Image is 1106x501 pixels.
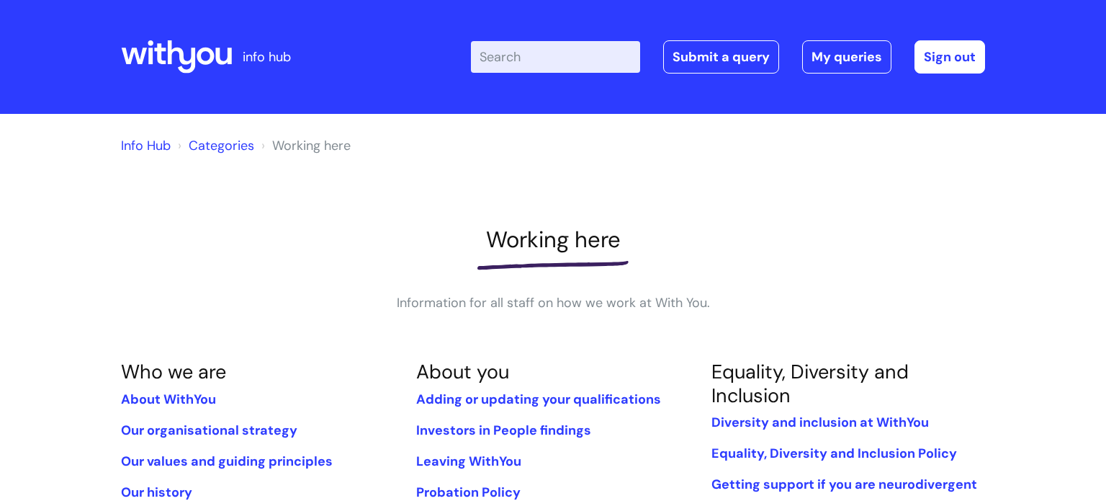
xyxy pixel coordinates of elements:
a: Adding or updating your qualifications [416,391,661,408]
a: Our history [121,484,192,501]
div: | - [471,40,985,74]
h1: Working here [121,226,985,253]
a: Probation Policy [416,484,521,501]
a: Leaving WithYou [416,453,521,470]
a: Equality, Diversity and Inclusion [711,359,909,407]
a: Getting support if you are neurodivergent [711,476,977,493]
a: Categories [189,137,254,154]
li: Solution home [174,134,254,157]
a: About you [416,359,509,384]
a: Info Hub [121,137,171,154]
a: Submit a query [663,40,779,74]
p: info hub [243,45,291,68]
a: Investors in People findings [416,422,591,439]
input: Search [471,41,640,73]
a: Equality, Diversity and Inclusion Policy [711,445,957,462]
a: Our organisational strategy [121,422,297,439]
a: Who we are [121,359,226,384]
a: My queries [802,40,891,74]
li: Working here [258,134,351,157]
a: Diversity and inclusion at WithYou [711,414,929,431]
a: Sign out [914,40,985,74]
p: Information for all staff on how we work at With You. [337,291,769,314]
a: About WithYou [121,391,216,408]
a: Our values and guiding principles [121,453,333,470]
